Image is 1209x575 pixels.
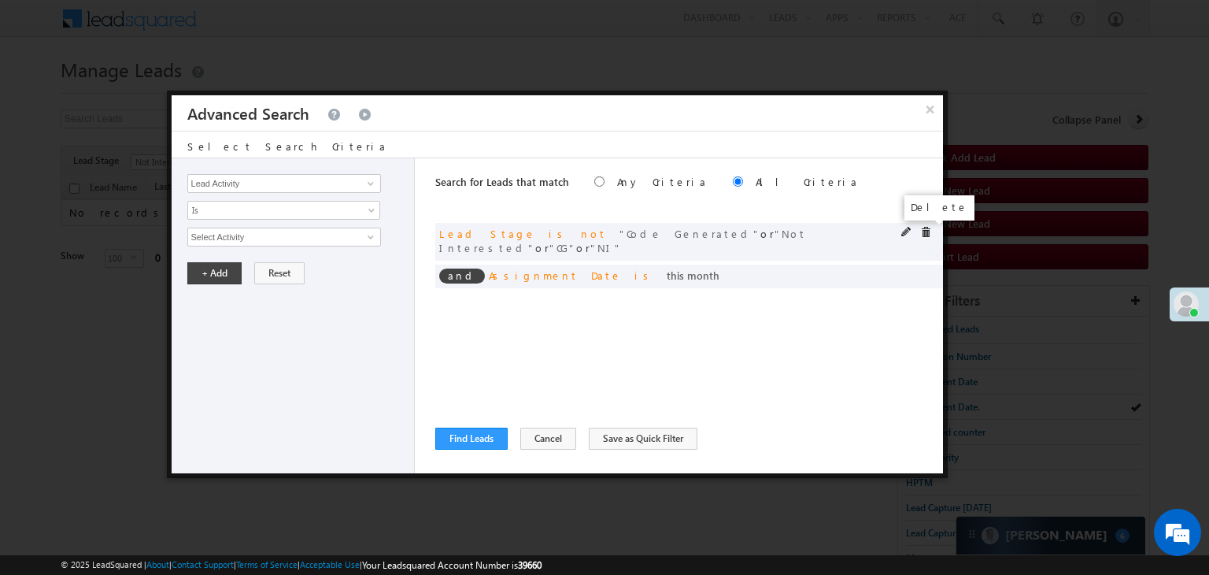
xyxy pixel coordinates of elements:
label: All Criteria [756,175,859,188]
em: Start Chat [214,452,286,473]
span: this month [667,269,719,282]
label: Any Criteria [617,175,708,188]
span: 39660 [518,559,542,571]
div: Delete [904,195,974,221]
img: d_60004797649_company_0_60004797649 [27,83,66,103]
button: × [918,95,943,123]
span: Not Interested [439,227,807,254]
a: Acceptable Use [300,559,360,569]
span: Assignment Date [489,269,622,282]
span: is [634,269,654,282]
a: Contact Support [172,559,234,569]
input: Type to Search [187,174,381,193]
a: About [146,559,169,569]
span: Lead Stage [439,227,536,240]
button: Reset [254,262,305,284]
span: Select Search Criteria [187,139,387,153]
span: is not [549,227,607,240]
a: Show All Items [359,176,379,191]
input: Type to Search [187,228,381,247]
button: Save as Quick Filter [589,428,697,450]
div: Chat with us now [82,83,264,103]
h3: Advanced Search [187,95,309,131]
span: or or or [439,227,807,254]
a: Is [187,201,380,220]
span: © 2025 LeadSquared | | | | | [61,558,542,573]
span: Code Generated [619,227,760,240]
span: NI [590,241,622,254]
a: Show All Items [359,229,379,245]
button: Find Leads [435,428,508,450]
div: Minimize live chat window [258,8,296,46]
span: Your Leadsquared Account Number is [362,559,542,571]
span: and [439,269,485,284]
span: Is [188,203,359,217]
a: Terms of Service [236,559,298,569]
button: + Add [187,262,242,284]
textarea: Type your message and hit 'Enter' [20,146,287,438]
button: Cancel [520,428,576,450]
span: CG [549,241,576,254]
span: Search for Leads that match [435,175,569,188]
